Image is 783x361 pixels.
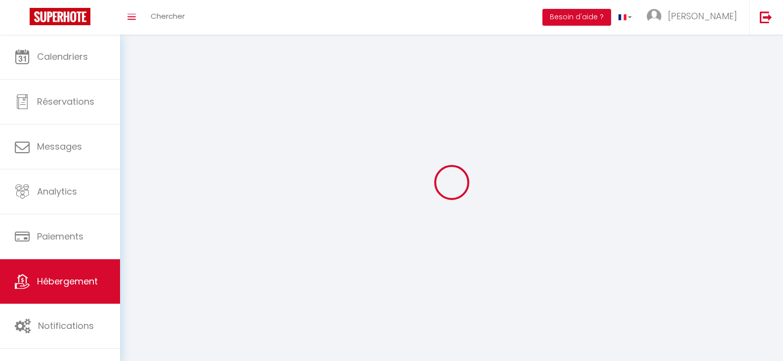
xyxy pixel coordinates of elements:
span: Analytics [37,185,77,198]
span: Notifications [38,320,94,332]
img: ... [647,9,661,24]
span: [PERSON_NAME] [668,10,737,22]
button: Besoin d'aide ? [542,9,611,26]
span: Réservations [37,95,94,108]
span: Calendriers [37,50,88,63]
span: Paiements [37,230,83,242]
span: Chercher [151,11,185,21]
span: Hébergement [37,275,98,287]
img: Super Booking [30,8,90,25]
span: Messages [37,140,82,153]
img: logout [760,11,772,23]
